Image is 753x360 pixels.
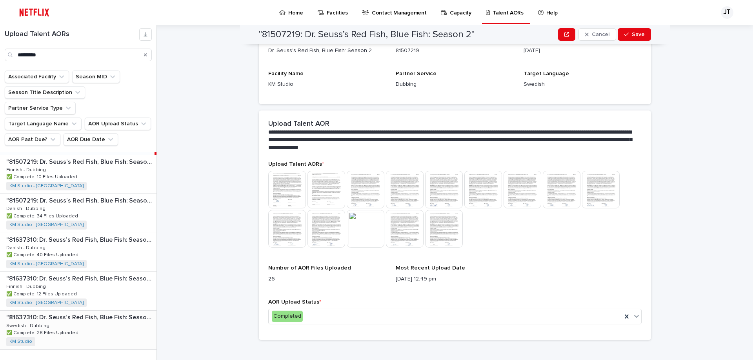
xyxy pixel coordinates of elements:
p: ✅ Complete: 28 Files Uploaded [6,329,80,336]
p: [DATE] 12:49 pm [396,275,514,283]
p: Dubbing [396,80,514,89]
div: Completed [272,311,303,322]
p: ✅ Complete: 10 Files Uploaded [6,173,79,180]
h1: Upload Talent AORs [5,30,139,39]
img: ifQbXi3ZQGMSEF7WDB7W [16,5,53,20]
p: "81637310: Dr. Seuss’s Red Fish, Blue Fish: Season 3" [6,273,155,282]
p: ✅ Complete: 34 Files Uploaded [6,212,80,219]
a: KM Studio - [GEOGRAPHIC_DATA] [9,222,84,228]
p: 26 [268,275,386,283]
button: Save [618,28,651,41]
p: Finnish - Dubbing [6,166,47,173]
p: "81637310: Dr. Seuss’s Red Fish, Blue Fish: Season 3" [6,312,155,321]
p: Danish - Dubbing [6,204,47,212]
a: KM Studio - [GEOGRAPHIC_DATA] [9,300,84,306]
p: [DATE] [524,47,642,55]
span: AOR Upload Status [268,299,321,305]
input: Search [5,49,152,61]
p: "81507219: Dr. Seuss’s Red Fish, Blue Fish: Season 2" [6,157,155,166]
span: Upload Talent AORs [268,161,324,167]
span: Facility Name [268,71,304,76]
a: KM Studio - [GEOGRAPHIC_DATA] [9,183,84,189]
p: Finnish - Dubbing [6,282,47,289]
h2: Upload Talent AOR [268,120,329,128]
p: ✅ Complete: 40 Files Uploaded [6,251,80,258]
span: Cancel [592,32,609,37]
button: Cancel [578,28,616,41]
p: Dr. Seuss’s Red Fish, Blue Fish: Season 2 [268,47,386,55]
a: KM Studio - [GEOGRAPHIC_DATA] [9,261,84,267]
p: Swedish - Dubbing [6,322,51,329]
button: AOR Past Due? [5,133,60,146]
p: Danish - Dubbing [6,244,47,251]
span: Save [632,32,645,37]
button: Season Title Description [5,86,85,99]
a: KM Studio [9,339,32,344]
button: Associated Facility [5,71,69,83]
button: Partner Service Type [5,102,76,114]
p: 81507219 [396,47,514,55]
span: Number of AOR Files Uploaded [268,265,351,271]
p: "81507219: Dr. Seuss’s Red Fish, Blue Fish: Season 2" [6,195,155,204]
p: ✅ Complete: 12 Files Uploaded [6,290,78,297]
p: Swedish [524,80,642,89]
button: AOR Upload Status [85,118,151,130]
span: Most Recent Upload Date [396,265,465,271]
button: Target Language Name [5,118,82,130]
button: Season MID [72,71,120,83]
p: "81637310: Dr. Seuss’s Red Fish, Blue Fish: Season 3" [6,235,155,244]
span: Target Language [524,71,569,76]
h2: "81507219: Dr. Seuss’s Red Fish, Blue Fish: Season 2" [259,29,475,40]
span: Partner Service [396,71,437,76]
div: JT [721,6,733,19]
p: KM Studio [268,80,386,89]
button: AOR Due Date [64,133,118,146]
